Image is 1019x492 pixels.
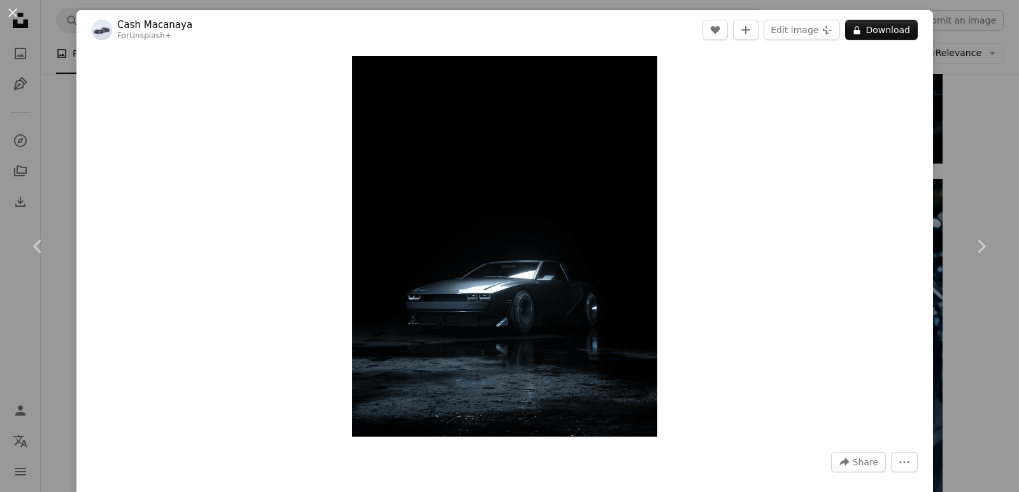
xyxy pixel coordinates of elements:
a: Cash Macanaya [117,18,192,31]
a: Unsplash+ [129,31,171,40]
div: For [117,31,192,41]
img: Go to Cash Macanaya's profile [92,20,112,40]
button: Add to Collection [733,20,759,40]
button: Edit image [764,20,840,40]
button: Share this image [831,452,886,472]
button: Like [702,20,728,40]
span: Share [853,453,878,472]
a: Next [943,185,1019,307]
button: Zoom in on this image [352,56,657,437]
button: More Actions [891,452,918,472]
button: Download [845,20,918,40]
img: a car is parked in the dark on the pavement [352,56,657,437]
